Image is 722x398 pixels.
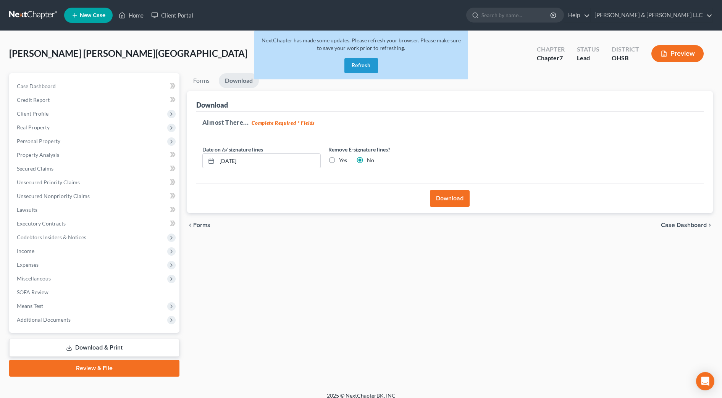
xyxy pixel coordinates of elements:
[17,248,34,254] span: Income
[187,73,216,88] a: Forms
[9,360,179,377] a: Review & File
[11,203,179,217] a: Lawsuits
[17,83,56,89] span: Case Dashboard
[252,120,315,126] strong: Complete Required * Fields
[17,206,37,213] span: Lawsuits
[17,275,51,282] span: Miscellaneous
[9,339,179,357] a: Download & Print
[80,13,105,18] span: New Case
[651,45,704,62] button: Preview
[17,316,71,323] span: Additional Documents
[9,48,247,59] span: [PERSON_NAME] [PERSON_NAME][GEOGRAPHIC_DATA]
[196,100,228,110] div: Download
[187,222,193,228] i: chevron_left
[661,222,713,228] a: Case Dashboard chevron_right
[559,54,563,61] span: 7
[11,79,179,93] a: Case Dashboard
[430,190,470,207] button: Download
[537,45,565,54] div: Chapter
[339,156,347,164] label: Yes
[187,222,221,228] button: chevron_left Forms
[481,8,551,22] input: Search by name...
[17,110,48,117] span: Client Profile
[367,156,374,164] label: No
[11,217,179,230] a: Executory Contracts
[17,289,48,295] span: SOFA Review
[17,151,59,158] span: Property Analysis
[217,154,320,168] input: MM/DD/YYYY
[344,58,378,73] button: Refresh
[564,8,590,22] a: Help
[17,97,50,103] span: Credit Report
[612,54,639,63] div: OHSB
[193,222,210,228] span: Forms
[696,372,714,390] div: Open Intercom Messenger
[11,189,179,203] a: Unsecured Nonpriority Claims
[11,285,179,299] a: SOFA Review
[17,303,43,309] span: Means Test
[577,45,599,54] div: Status
[577,54,599,63] div: Lead
[537,54,565,63] div: Chapter
[17,138,60,144] span: Personal Property
[262,37,461,51] span: NextChapter has made some updates. Please refresh your browser. Please make sure to save your wor...
[202,145,263,153] label: Date on /s/ signature lines
[591,8,712,22] a: [PERSON_NAME] & [PERSON_NAME] LLC
[11,93,179,107] a: Credit Report
[17,234,86,240] span: Codebtors Insiders & Notices
[328,145,447,153] label: Remove E-signature lines?
[219,73,259,88] a: Download
[17,193,90,199] span: Unsecured Nonpriority Claims
[707,222,713,228] i: chevron_right
[147,8,197,22] a: Client Portal
[612,45,639,54] div: District
[17,261,39,268] span: Expenses
[11,162,179,176] a: Secured Claims
[17,165,53,172] span: Secured Claims
[11,148,179,162] a: Property Analysis
[11,176,179,189] a: Unsecured Priority Claims
[17,179,80,185] span: Unsecured Priority Claims
[661,222,707,228] span: Case Dashboard
[17,124,50,131] span: Real Property
[202,118,698,127] h5: Almost There...
[115,8,147,22] a: Home
[17,220,66,227] span: Executory Contracts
